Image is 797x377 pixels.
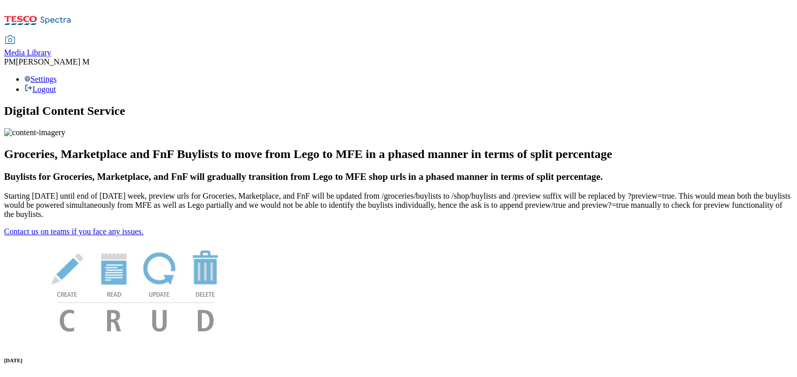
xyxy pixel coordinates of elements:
a: Contact us on teams if you face any issues. [4,227,144,236]
a: Settings [24,75,57,83]
span: [PERSON_NAME] M [16,57,89,66]
img: content-imagery [4,128,65,137]
h2: Groceries, Marketplace and FnF Buylists to move from Lego to MFE in a phased manner in terms of s... [4,147,793,161]
a: Logout [24,85,56,93]
h6: [DATE] [4,357,793,363]
p: Starting [DATE] until end of [DATE] week, preview urls for Groceries, Marketplace, and FnF will b... [4,192,793,219]
a: Media Library [4,36,51,57]
span: PM [4,57,16,66]
h1: Digital Content Service [4,104,793,118]
h3: Buylists for Groceries, Marketplace, and FnF will gradually transition from Lego to MFE shop urls... [4,171,793,182]
img: News Image [4,236,268,342]
span: Media Library [4,48,51,57]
